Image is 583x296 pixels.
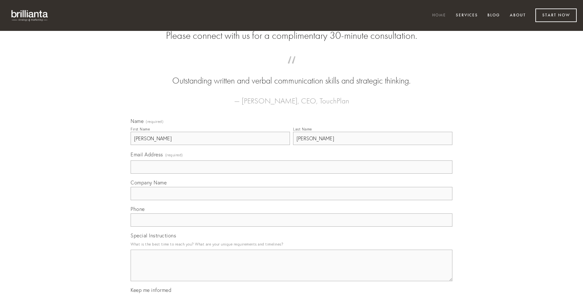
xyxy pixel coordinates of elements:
[293,127,312,131] div: Last Name
[131,30,452,42] h2: Please connect with us for a complimentary 30-minute consultation.
[483,10,504,21] a: Blog
[131,179,167,186] span: Company Name
[131,240,452,248] p: What is the best time to reach you? What are your unique requirements and timelines?
[131,206,145,212] span: Phone
[165,151,183,159] span: (required)
[535,9,577,22] a: Start Now
[6,6,54,25] img: brillianta - research, strategy, marketing
[131,118,144,124] span: Name
[131,232,176,239] span: Special Instructions
[141,87,442,107] figcaption: — [PERSON_NAME], CEO, TouchPlan
[141,62,442,75] span: “
[506,10,530,21] a: About
[146,120,163,124] span: (required)
[141,62,442,87] blockquote: Outstanding written and verbal communication skills and strategic thinking.
[131,127,150,131] div: First Name
[131,287,171,293] span: Keep me informed
[452,10,482,21] a: Services
[428,10,450,21] a: Home
[131,151,163,158] span: Email Address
